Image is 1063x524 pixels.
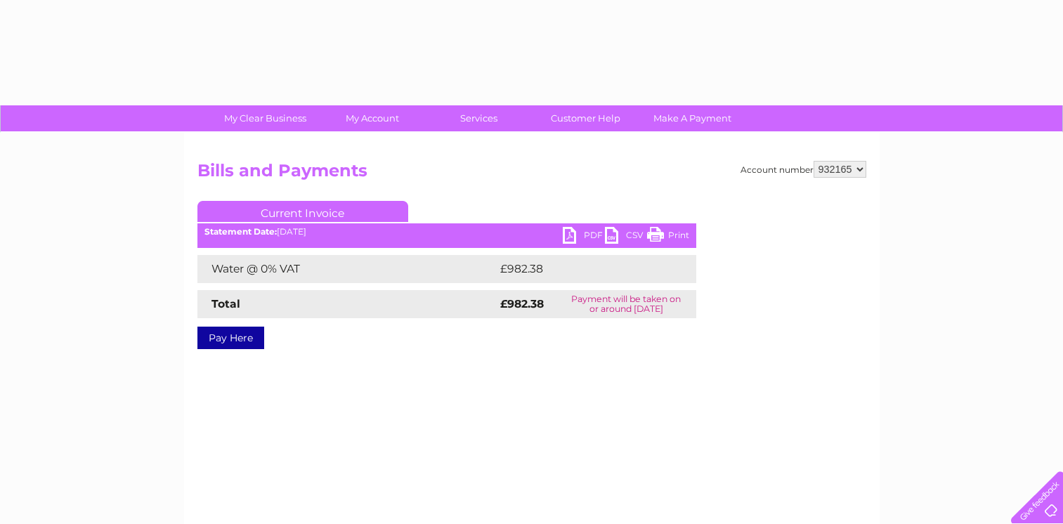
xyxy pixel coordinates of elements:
[204,226,277,237] b: Statement Date:
[500,297,544,310] strong: £982.38
[197,161,866,188] h2: Bills and Payments
[741,161,866,178] div: Account number
[211,297,240,310] strong: Total
[497,255,672,283] td: £982.38
[556,290,696,318] td: Payment will be taken on or around [DATE]
[528,105,644,131] a: Customer Help
[563,227,605,247] a: PDF
[197,255,497,283] td: Water @ 0% VAT
[197,327,264,349] a: Pay Here
[197,227,696,237] div: [DATE]
[605,227,647,247] a: CSV
[647,227,689,247] a: Print
[207,105,323,131] a: My Clear Business
[634,105,750,131] a: Make A Payment
[314,105,430,131] a: My Account
[197,201,408,222] a: Current Invoice
[421,105,537,131] a: Services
